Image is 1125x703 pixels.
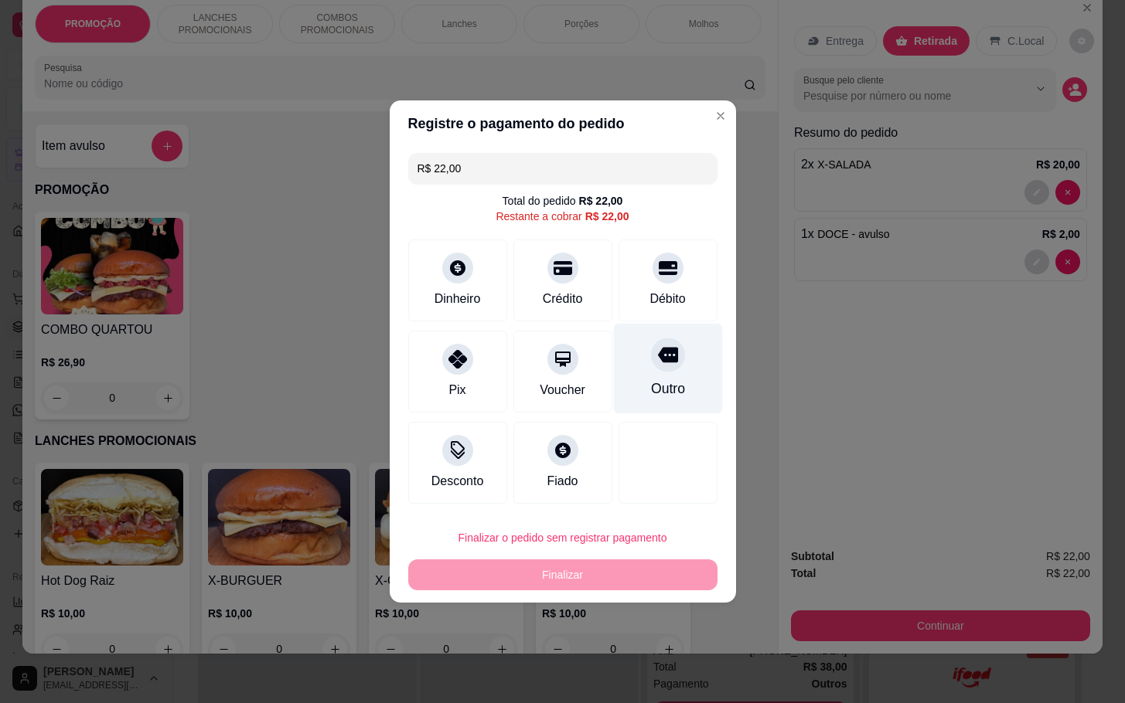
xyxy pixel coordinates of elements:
div: Outro [650,379,684,399]
div: R$ 22,00 [585,209,629,224]
div: Crédito [543,290,583,308]
div: Total do pedido [503,193,623,209]
div: Fiado [547,472,578,491]
button: Finalizar o pedido sem registrar pagamento [408,522,718,553]
div: R$ 22,00 [579,193,623,209]
div: Dinheiro [435,290,481,308]
div: Pix [448,381,465,399]
div: Voucher [540,381,585,399]
input: Ex.: hambúrguer de cordeiro [418,153,708,184]
button: Close [708,104,733,128]
header: Registre o pagamento do pedido [390,100,736,147]
div: Restante a cobrar [496,209,629,224]
div: Débito [649,290,685,308]
div: Desconto [431,472,484,491]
